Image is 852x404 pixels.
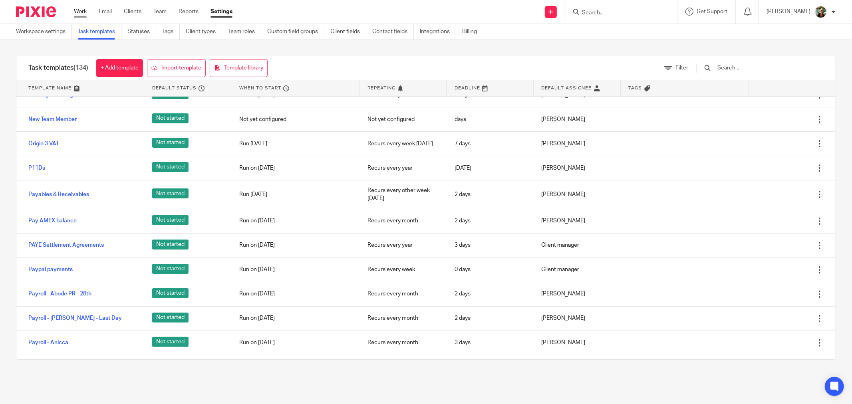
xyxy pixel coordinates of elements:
[359,333,447,353] div: Recurs every month
[455,85,480,91] span: Deadline
[152,85,197,91] span: Default status
[420,24,456,40] a: Integrations
[330,24,366,40] a: Client fields
[447,308,534,328] div: 2 days
[152,188,189,198] span: Not started
[534,259,621,279] div: Client manager
[629,85,642,91] span: Tags
[534,158,621,178] div: [PERSON_NAME]
[16,24,72,40] a: Workspace settings
[447,284,534,304] div: 2 days
[28,85,71,91] span: Template name
[231,308,359,328] div: Run on [DATE]
[153,8,167,16] a: Team
[534,211,621,231] div: [PERSON_NAME]
[231,184,359,204] div: Run [DATE]
[152,113,189,123] span: Not started
[231,284,359,304] div: Run on [DATE]
[28,164,45,172] a: P11Ds
[534,333,621,353] div: [PERSON_NAME]
[447,357,534,377] div: 2 days
[179,8,199,16] a: Reports
[231,211,359,231] div: Run on [DATE]
[28,140,59,148] a: Origin 3 VAT
[534,134,621,154] div: [PERSON_NAME]
[231,158,359,178] div: Run on [DATE]
[542,85,592,91] span: Default assignee
[359,211,447,231] div: Recurs every month
[359,158,447,178] div: Recurs every year
[28,217,77,225] a: Pay AMEX balance
[152,264,189,274] span: Not started
[359,308,447,328] div: Recurs every month
[28,314,122,322] a: Payroll - [PERSON_NAME] - Last Day
[231,134,359,154] div: Run [DATE]
[534,109,621,129] div: [PERSON_NAME]
[28,64,88,72] h1: Task templates
[717,63,810,72] input: Search...
[447,333,534,353] div: 3 days
[152,337,189,347] span: Not started
[767,8,810,16] p: [PERSON_NAME]
[447,235,534,255] div: 3 days
[534,357,621,377] div: [PERSON_NAME]
[534,308,621,328] div: [PERSON_NAME]
[28,339,68,347] a: Payroll - Anicca
[99,8,112,16] a: Email
[152,313,189,323] span: Not started
[28,115,77,123] a: New Team Member
[162,24,180,40] a: Tags
[210,59,268,77] a: Template library
[814,6,827,18] img: Photo2.jpg
[534,284,621,304] div: [PERSON_NAME]
[462,24,483,40] a: Billing
[534,235,621,255] div: Client manager
[359,259,447,279] div: Recurs every week
[359,284,447,304] div: Recurs every month
[359,357,447,377] div: Recurs every month
[359,134,447,154] div: Recurs every week [DATE]
[359,180,447,209] div: Recurs every other week [DATE]
[78,24,121,40] a: Task templates
[127,24,156,40] a: Statuses
[152,215,189,225] span: Not started
[231,357,359,377] div: Run on [DATE]
[228,24,261,40] a: Team roles
[96,59,143,77] a: + Add template
[28,241,104,249] a: PAYE Settlement Agreements
[231,333,359,353] div: Run on [DATE]
[73,65,88,71] span: (134)
[152,138,189,148] span: Not started
[152,162,189,172] span: Not started
[675,65,688,71] span: Filter
[367,85,395,91] span: Repeating
[447,109,534,129] div: days
[359,109,447,129] div: Not yet configured
[534,184,621,204] div: [PERSON_NAME]
[231,259,359,279] div: Run on [DATE]
[447,184,534,204] div: 2 days
[267,24,324,40] a: Custom field groups
[147,59,206,77] a: Import template
[447,158,534,178] div: [DATE]
[16,6,56,17] img: Pixie
[581,10,653,17] input: Search
[697,9,727,14] span: Get Support
[231,109,359,129] div: Not yet configured
[372,24,414,40] a: Contact fields
[447,134,534,154] div: 7 days
[231,235,359,255] div: Run on [DATE]
[211,8,232,16] a: Settings
[28,190,89,198] a: Payables & Receivables
[447,211,534,231] div: 2 days
[152,240,189,250] span: Not started
[124,8,141,16] a: Clients
[28,265,73,273] a: Paypal payments
[186,24,222,40] a: Client types
[359,235,447,255] div: Recurs every year
[152,288,189,298] span: Not started
[239,85,281,91] span: When to start
[74,8,87,16] a: Work
[28,290,91,298] a: Payroll - Abode PR - 28th
[447,259,534,279] div: 0 days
